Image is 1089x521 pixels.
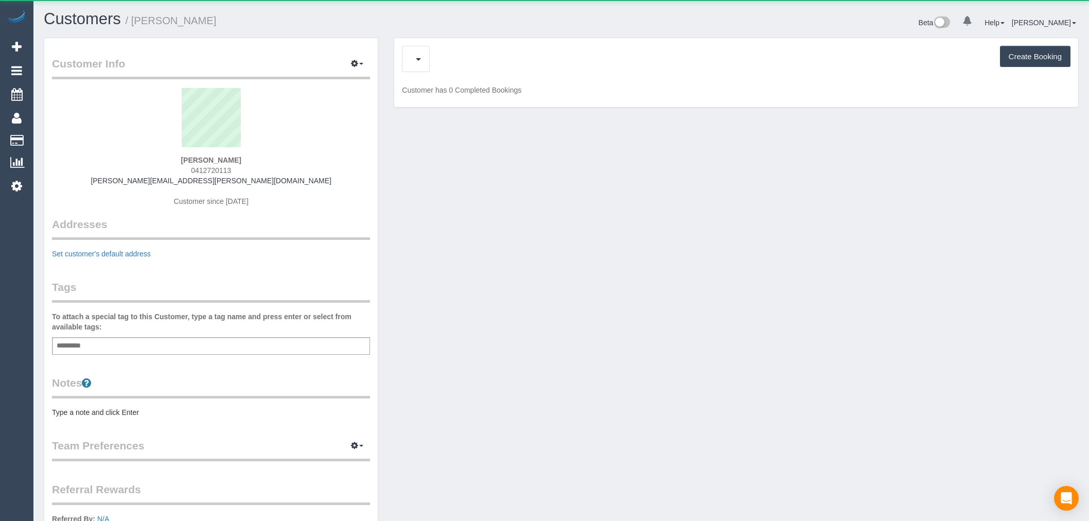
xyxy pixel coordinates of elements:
[985,19,1005,27] a: Help
[52,438,370,461] legend: Team Preferences
[191,166,231,175] span: 0412720113
[44,10,121,28] a: Customers
[1012,19,1076,27] a: [PERSON_NAME]
[6,10,27,25] img: Automaid Logo
[52,280,370,303] legend: Tags
[174,197,249,205] span: Customer since [DATE]
[52,407,370,418] pre: Type a note and click Enter
[1000,46,1070,67] button: Create Booking
[919,19,951,27] a: Beta
[181,156,241,164] strong: [PERSON_NAME]
[52,375,370,398] legend: Notes
[402,85,1070,95] p: Customer has 0 Completed Bookings
[933,16,950,30] img: New interface
[52,482,370,505] legend: Referral Rewards
[91,177,331,185] a: [PERSON_NAME][EMAIL_ADDRESS][PERSON_NAME][DOMAIN_NAME]
[1054,486,1079,511] div: Open Intercom Messenger
[52,311,370,332] label: To attach a special tag to this Customer, type a tag name and press enter or select from availabl...
[126,15,217,26] small: / [PERSON_NAME]
[52,250,151,258] a: Set customer's default address
[52,56,370,79] legend: Customer Info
